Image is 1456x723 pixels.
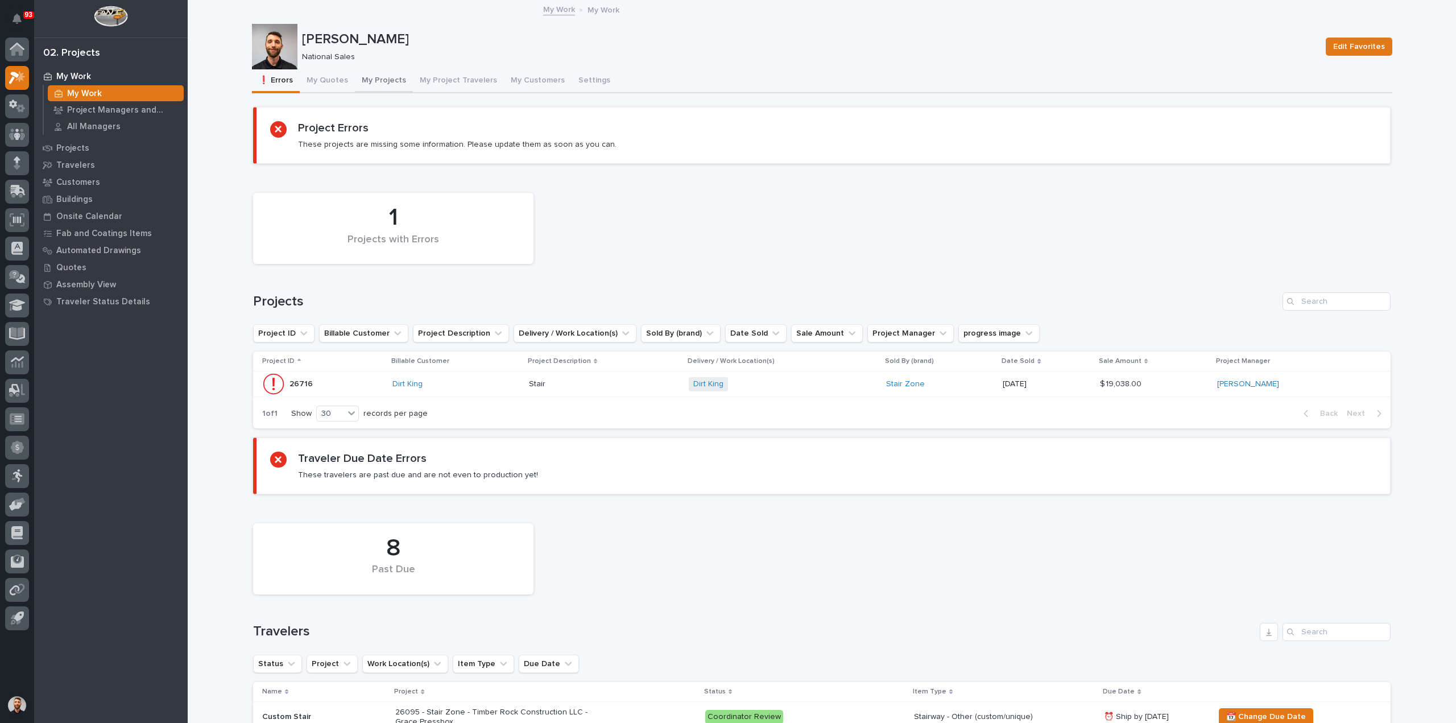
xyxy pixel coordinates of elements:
a: Assembly View [34,276,188,293]
h1: Travelers [253,623,1255,640]
input: Search [1283,292,1391,311]
p: Sale Amount [1099,355,1141,367]
button: Date Sold [725,324,787,342]
p: Due Date [1103,685,1135,698]
p: Assembly View [56,280,116,290]
button: progress image [958,324,1040,342]
p: Automated Drawings [56,246,141,256]
button: Project ID [253,324,315,342]
p: Onsite Calendar [56,212,122,222]
button: Work Location(s) [362,655,448,673]
a: Traveler Status Details [34,293,188,310]
p: Show [291,409,312,419]
h2: Project Errors [298,121,369,135]
a: Onsite Calendar [34,208,188,225]
button: Next [1342,408,1391,419]
button: Sold By (brand) [641,324,721,342]
div: Notifications93 [14,14,29,32]
p: Status [704,685,726,698]
button: Project Manager [867,324,954,342]
p: These projects are missing some information. Please update them as soon as you can. [298,139,617,150]
p: 26716 [289,377,315,389]
button: Back [1294,408,1342,419]
button: Sale Amount [791,324,863,342]
button: Project Description [413,324,509,342]
button: My Projects [355,69,413,93]
a: Dirt King [392,379,423,389]
span: Edit Favorites [1333,40,1385,53]
a: Project Managers and Engineers [44,102,188,118]
p: records per page [363,409,428,419]
button: Settings [572,69,617,93]
p: 1 of 1 [253,400,287,428]
div: 8 [272,534,514,563]
button: ❗ Errors [252,69,300,93]
p: Item Type [913,685,946,698]
a: My Work [44,85,188,101]
a: Buildings [34,191,188,208]
p: Stair [529,377,548,389]
p: 93 [25,11,32,19]
a: Travelers [34,156,188,173]
p: Buildings [56,195,93,205]
p: Date Sold [1002,355,1035,367]
button: users-avatar [5,693,29,717]
a: All Managers [44,118,188,134]
p: Project Manager [1216,355,1270,367]
tr: 2671626716 Dirt King StairStair Dirt King Stair Zone [DATE]$ 19,038.00$ 19,038.00 [PERSON_NAME] [253,371,1391,397]
p: Name [262,685,282,698]
p: All Managers [67,122,121,132]
p: Quotes [56,263,86,273]
p: Project Description [528,355,591,367]
div: Projects with Errors [272,234,514,258]
p: National Sales [302,52,1312,62]
a: Dirt King [693,379,723,389]
button: My Quotes [300,69,355,93]
a: My Work [543,2,575,15]
a: Projects [34,139,188,156]
input: Search [1283,623,1391,641]
p: Sold By (brand) [885,355,934,367]
p: Delivery / Work Location(s) [688,355,775,367]
p: ⏰ Ship by [DATE] [1104,712,1205,722]
p: Projects [56,143,89,154]
p: Stairway - Other (custom/unique) [914,712,1095,722]
p: My Work [588,3,619,15]
button: My Project Travelers [413,69,504,93]
p: Customers [56,177,100,188]
div: 1 [272,204,514,232]
p: My Work [67,89,102,99]
button: Edit Favorites [1326,38,1392,56]
span: Next [1347,408,1372,419]
a: Customers [34,173,188,191]
p: $ 19,038.00 [1100,377,1144,389]
p: Project Managers and Engineers [67,105,179,115]
a: [PERSON_NAME] [1217,379,1279,389]
p: Traveler Status Details [56,297,150,307]
button: Delivery / Work Location(s) [514,324,636,342]
p: Billable Customer [391,355,449,367]
p: Travelers [56,160,95,171]
button: Project [307,655,358,673]
h2: Traveler Due Date Errors [298,452,427,465]
a: Fab and Coatings Items [34,225,188,242]
div: Past Due [272,564,514,588]
a: Stair Zone [886,379,925,389]
p: Custom Stair [262,712,386,722]
p: Project ID [262,355,295,367]
span: Back [1313,408,1338,419]
p: [DATE] [1003,379,1091,389]
a: Automated Drawings [34,242,188,259]
a: My Work [34,68,188,85]
p: [PERSON_NAME] [302,31,1317,48]
p: Fab and Coatings Items [56,229,152,239]
div: 02. Projects [43,47,100,60]
button: Notifications [5,7,29,31]
p: Project [394,685,418,698]
h1: Projects [253,294,1278,310]
img: Workspace Logo [94,6,127,27]
button: My Customers [504,69,572,93]
p: These travelers are past due and are not even to production yet! [298,470,538,480]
